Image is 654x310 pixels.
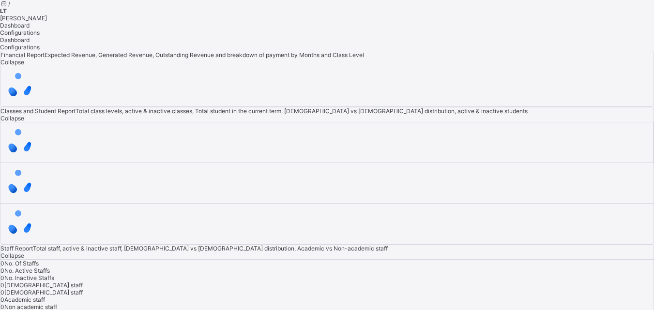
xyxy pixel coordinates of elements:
span: Total staff, active & inactive staff, [DEMOGRAPHIC_DATA] vs [DEMOGRAPHIC_DATA] distribution, Acad... [33,245,388,252]
span: 0 [0,296,4,303]
span: No. Of Staffs [4,260,39,267]
span: Financial Report [0,51,45,59]
span: [DEMOGRAPHIC_DATA] staff [4,281,83,289]
span: Collapse [0,252,24,259]
span: Collapse [0,59,24,66]
span: Staff Report [0,245,33,252]
span: Collapse [0,115,24,122]
span: No. Active Staffs [4,267,50,274]
span: 0 [0,267,4,274]
span: 0 [0,260,4,267]
span: Expected Revenue, Generated Revenue, Outstanding Revenue and breakdown of payment by Months and C... [45,51,364,59]
span: Classes and Student Report [0,107,76,115]
span: 0 [0,274,4,281]
span: 0 [0,289,4,296]
span: Total class levels, active & inactive classes, Total student in the current term, [DEMOGRAPHIC_DA... [76,107,528,115]
span: [DEMOGRAPHIC_DATA] staff [4,289,83,296]
span: Academic staff [4,296,45,303]
span: 0 [0,281,4,289]
span: No. Inactive Staffs [4,274,54,281]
